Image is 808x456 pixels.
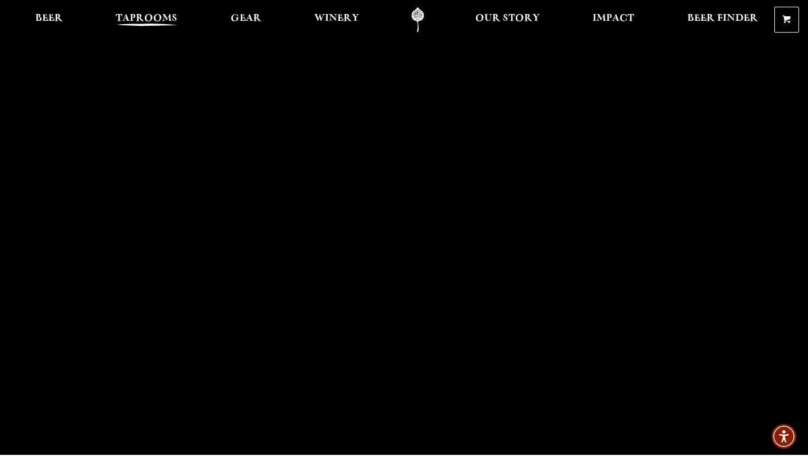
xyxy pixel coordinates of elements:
a: Impact [585,7,641,33]
a: Taprooms [108,7,185,33]
div: Accessibility Menu [772,424,796,449]
a: Winery [307,7,366,33]
span: Impact [593,14,634,23]
span: Winery [314,14,359,23]
span: Gear [231,14,261,23]
a: Beer [28,7,70,33]
a: Gear [223,7,269,33]
span: Taprooms [116,14,177,23]
span: Beer Finder [687,14,758,23]
a: Beer Finder [680,7,765,33]
span: Beer [35,14,63,23]
a: Odell Home [397,7,439,33]
a: Our Story [468,7,547,33]
span: Our Story [475,14,540,23]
